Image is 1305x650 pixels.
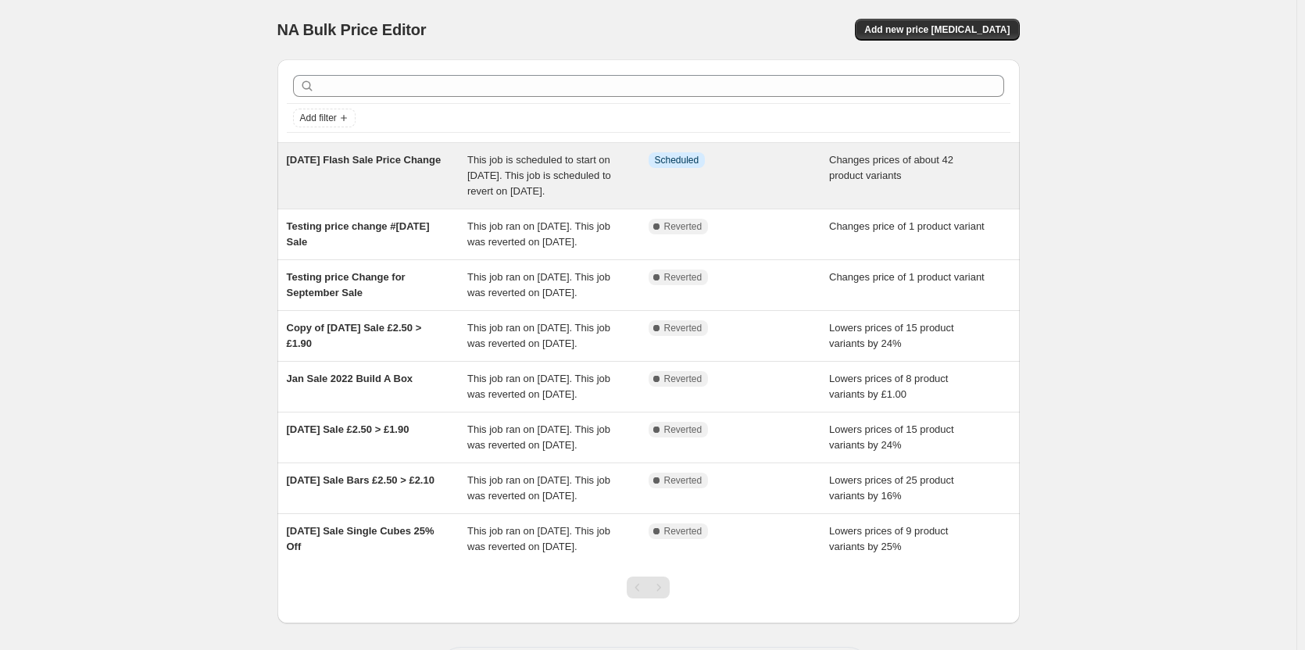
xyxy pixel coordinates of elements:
span: Changes prices of about 42 product variants [829,154,953,181]
span: Lowers prices of 15 product variants by 24% [829,322,954,349]
span: Testing price Change for September Sale [287,271,406,298]
span: Reverted [664,373,703,385]
span: Changes price of 1 product variant [829,271,985,283]
span: This job ran on [DATE]. This job was reverted on [DATE]. [467,423,610,451]
span: This job ran on [DATE]. This job was reverted on [DATE]. [467,271,610,298]
span: Lowers prices of 8 product variants by £1.00 [829,373,948,400]
span: Reverted [664,474,703,487]
span: NA Bulk Price Editor [277,21,427,38]
span: Add filter [300,112,337,124]
span: Changes price of 1 product variant [829,220,985,232]
span: [DATE] Flash Sale Price Change [287,154,442,166]
nav: Pagination [627,577,670,598]
span: This job ran on [DATE]. This job was reverted on [DATE]. [467,322,610,349]
span: Jan Sale 2022 Build A Box [287,373,413,384]
button: Add new price [MEDICAL_DATA] [855,19,1019,41]
button: Add filter [293,109,356,127]
span: This job ran on [DATE]. This job was reverted on [DATE]. [467,373,610,400]
span: Add new price [MEDICAL_DATA] [864,23,1010,36]
span: Reverted [664,525,703,537]
span: This job ran on [DATE]. This job was reverted on [DATE]. [467,220,610,248]
span: Reverted [664,322,703,334]
span: Lowers prices of 15 product variants by 24% [829,423,954,451]
span: Testing price change #[DATE] Sale [287,220,430,248]
span: Lowers prices of 9 product variants by 25% [829,525,948,552]
span: This job ran on [DATE]. This job was reverted on [DATE]. [467,474,610,502]
span: Reverted [664,271,703,284]
span: This job ran on [DATE]. This job was reverted on [DATE]. [467,525,610,552]
span: [DATE] Sale £2.50 > £1.90 [287,423,409,435]
span: [DATE] Sale Bars £2.50 > £2.10 [287,474,434,486]
span: This job is scheduled to start on [DATE]. This job is scheduled to revert on [DATE]. [467,154,611,197]
span: Lowers prices of 25 product variants by 16% [829,474,954,502]
span: [DATE] Sale Single Cubes 25% Off [287,525,434,552]
span: Scheduled [655,154,699,166]
span: Copy of [DATE] Sale £2.50 > £1.90 [287,322,422,349]
span: Reverted [664,220,703,233]
span: Reverted [664,423,703,436]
